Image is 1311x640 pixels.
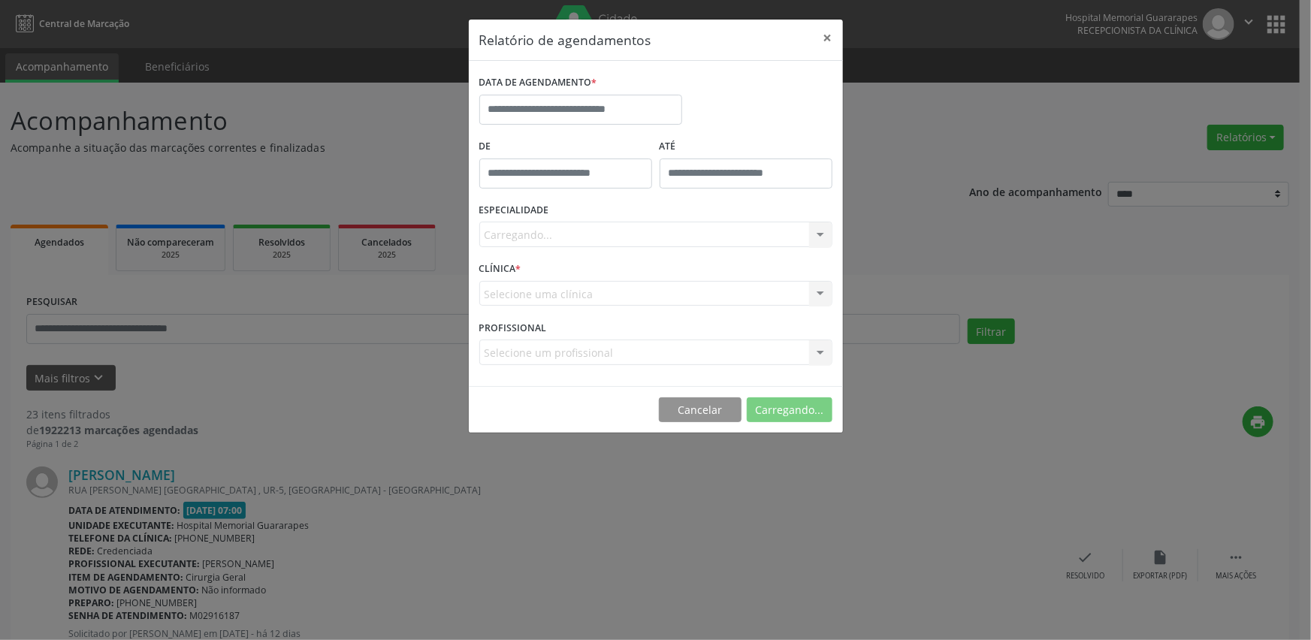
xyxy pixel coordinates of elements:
[479,199,549,222] label: ESPECIALIDADE
[659,397,742,423] button: Cancelar
[479,30,651,50] h5: Relatório de agendamentos
[747,397,832,423] button: Carregando...
[813,20,843,56] button: Close
[479,316,547,340] label: PROFISSIONAL
[660,135,832,158] label: ATÉ
[479,71,597,95] label: DATA DE AGENDAMENTO
[479,135,652,158] label: De
[479,258,521,281] label: CLÍNICA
